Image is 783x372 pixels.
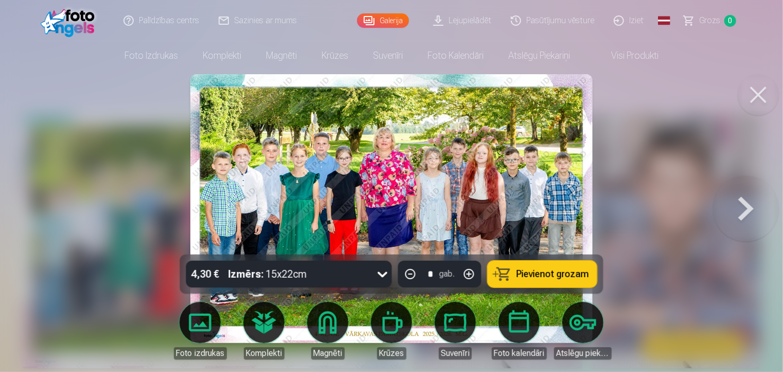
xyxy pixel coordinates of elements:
[228,267,264,281] strong: Izmērs :
[415,41,496,70] a: Foto kalendāri
[488,261,597,288] button: Pievienot grozam
[254,41,309,70] a: Magnēti
[496,41,582,70] a: Atslēgu piekariņi
[186,261,224,288] div: 4,30 €
[235,302,293,360] a: Komplekti
[112,41,190,70] a: Foto izdrukas
[490,302,548,360] a: Foto kalendāri
[377,347,406,360] div: Krūzes
[41,4,100,37] img: /fa1
[311,347,345,360] div: Magnēti
[244,347,284,360] div: Komplekti
[439,268,455,280] div: gab.
[582,41,671,70] a: Visi produkti
[171,302,229,360] a: Foto izdrukas
[361,41,415,70] a: Suvenīri
[554,302,612,360] a: Atslēgu piekariņi
[363,302,420,360] a: Krūzes
[699,14,720,27] span: Grozs
[174,347,227,360] div: Foto izdrukas
[228,261,307,288] div: 15x22cm
[517,269,589,279] span: Pievienot grozam
[309,41,361,70] a: Krūzes
[426,302,484,360] a: Suvenīri
[724,15,736,27] span: 0
[357,13,409,28] a: Galerija
[492,347,547,360] div: Foto kalendāri
[190,41,254,70] a: Komplekti
[554,347,612,360] div: Atslēgu piekariņi
[439,347,472,360] div: Suvenīri
[299,302,357,360] a: Magnēti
